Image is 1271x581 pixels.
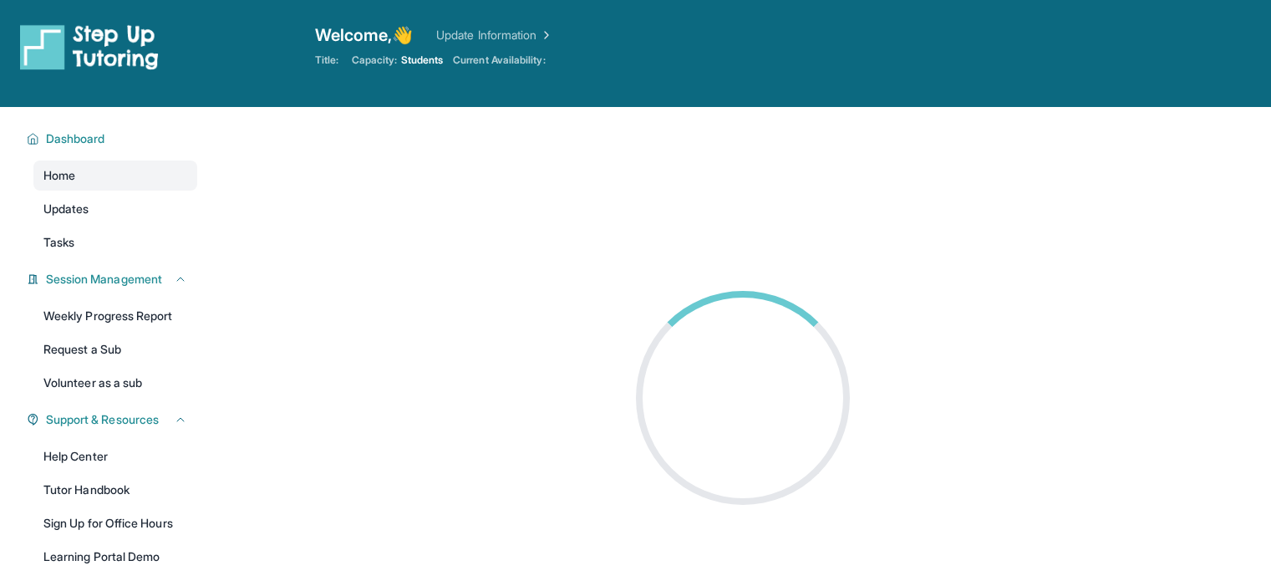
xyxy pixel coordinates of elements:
[315,23,414,47] span: Welcome, 👋
[46,271,162,288] span: Session Management
[33,475,197,505] a: Tutor Handbook
[39,271,187,288] button: Session Management
[43,234,74,251] span: Tasks
[33,194,197,224] a: Updates
[33,368,197,398] a: Volunteer as a sub
[315,54,338,67] span: Title:
[33,227,197,257] a: Tasks
[33,301,197,331] a: Weekly Progress Report
[33,161,197,191] a: Home
[453,54,545,67] span: Current Availability:
[352,54,398,67] span: Capacity:
[39,411,187,428] button: Support & Resources
[33,441,197,471] a: Help Center
[46,130,105,147] span: Dashboard
[39,130,187,147] button: Dashboard
[43,167,75,184] span: Home
[20,23,159,70] img: logo
[436,27,553,43] a: Update Information
[33,508,197,538] a: Sign Up for Office Hours
[33,334,197,364] a: Request a Sub
[46,411,159,428] span: Support & Resources
[401,54,444,67] span: Students
[536,27,553,43] img: Chevron Right
[33,542,197,572] a: Learning Portal Demo
[43,201,89,217] span: Updates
